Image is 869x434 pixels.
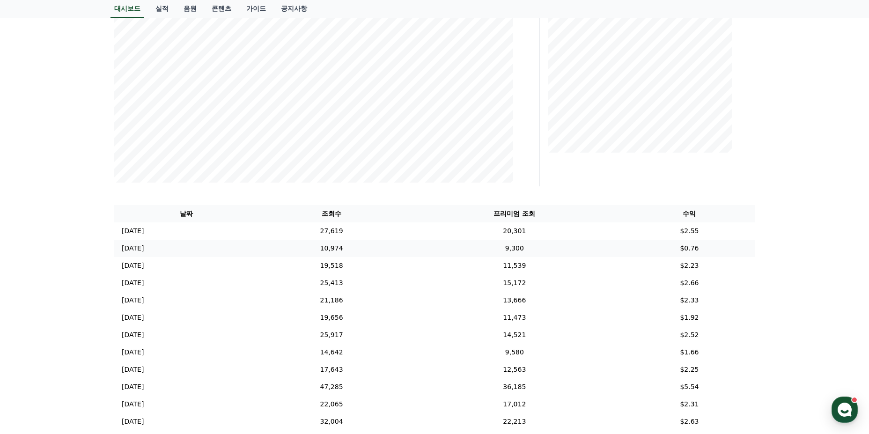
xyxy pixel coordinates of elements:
[405,361,624,378] td: 12,563
[624,274,755,292] td: $2.66
[258,413,405,430] td: 32,004
[258,344,405,361] td: 14,642
[258,309,405,326] td: 19,656
[405,274,624,292] td: 15,172
[62,297,121,320] a: 대화
[122,417,144,427] p: [DATE]
[122,399,144,409] p: [DATE]
[122,243,144,253] p: [DATE]
[114,205,258,222] th: 날짜
[122,382,144,392] p: [DATE]
[405,309,624,326] td: 11,473
[122,347,144,357] p: [DATE]
[624,344,755,361] td: $1.66
[624,396,755,413] td: $2.31
[258,361,405,378] td: 17,643
[624,292,755,309] td: $2.33
[405,378,624,396] td: 36,185
[405,396,624,413] td: 17,012
[258,378,405,396] td: 47,285
[624,378,755,396] td: $5.54
[122,226,144,236] p: [DATE]
[405,292,624,309] td: 13,666
[405,222,624,240] td: 20,301
[405,240,624,257] td: 9,300
[122,330,144,340] p: [DATE]
[258,257,405,274] td: 19,518
[624,257,755,274] td: $2.23
[121,297,180,320] a: 설정
[3,297,62,320] a: 홈
[122,261,144,271] p: [DATE]
[258,292,405,309] td: 21,186
[405,326,624,344] td: 14,521
[624,205,755,222] th: 수익
[405,205,624,222] th: 프리미엄 조회
[258,326,405,344] td: 25,917
[624,309,755,326] td: $1.92
[258,396,405,413] td: 22,065
[258,222,405,240] td: 27,619
[122,313,144,323] p: [DATE]
[258,274,405,292] td: 25,413
[258,205,405,222] th: 조회수
[122,295,144,305] p: [DATE]
[258,240,405,257] td: 10,974
[29,311,35,318] span: 홈
[122,278,144,288] p: [DATE]
[405,344,624,361] td: 9,580
[624,326,755,344] td: $2.52
[624,413,755,430] td: $2.63
[405,413,624,430] td: 22,213
[624,222,755,240] td: $2.55
[405,257,624,274] td: 11,539
[122,365,144,375] p: [DATE]
[624,361,755,378] td: $2.25
[624,240,755,257] td: $0.76
[86,311,97,319] span: 대화
[145,311,156,318] span: 설정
